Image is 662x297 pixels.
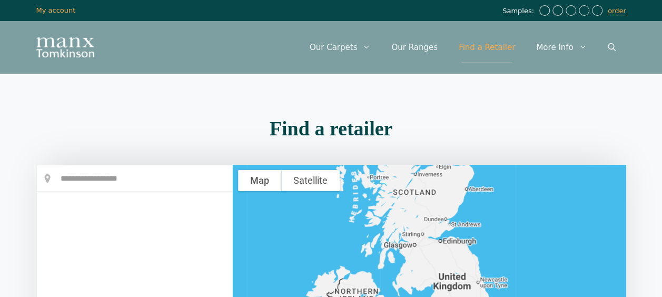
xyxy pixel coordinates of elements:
button: Show street map [238,170,281,191]
span: Samples: [502,7,537,16]
a: order [608,7,626,15]
img: Manx Tomkinson [36,37,94,57]
nav: Primary [299,32,626,63]
a: Find a Retailer [448,32,526,63]
button: Show satellite imagery [281,170,340,191]
a: More Info [526,32,597,63]
h2: Find a retailer [36,118,626,138]
a: My account [36,6,76,14]
a: Open Search Bar [597,32,626,63]
a: Our Carpets [299,32,381,63]
a: Our Ranges [381,32,448,63]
